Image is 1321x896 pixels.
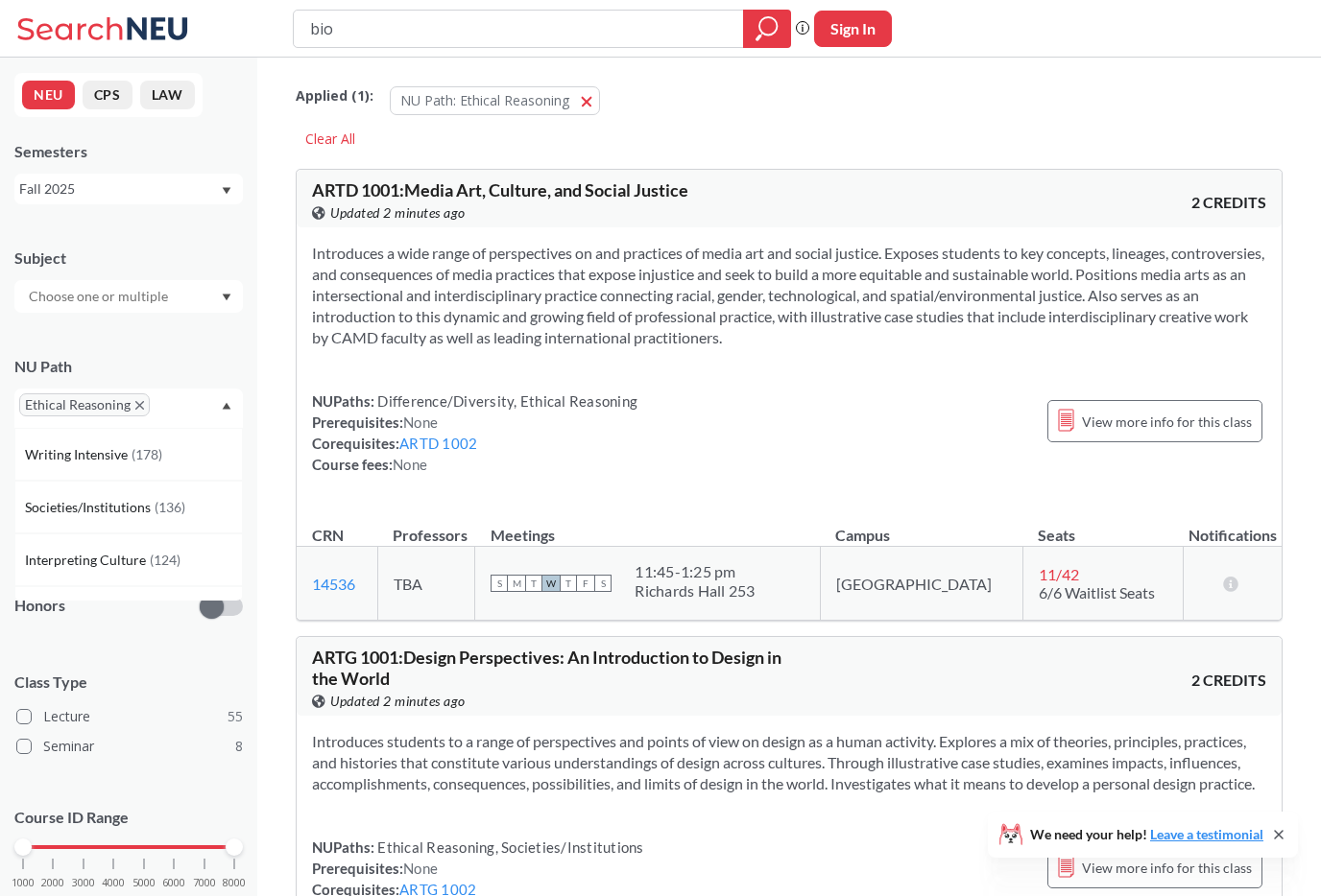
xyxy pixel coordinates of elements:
[83,81,132,109] button: CPS
[1039,583,1155,601] span: 6/6 Waitlist Seats
[393,456,427,473] span: None
[525,575,542,592] span: T
[14,389,243,428] div: Ethical ReasoningX to remove pillDropdown arrowWriting Intensive(178)Societies/Institutions(136)I...
[594,575,612,592] span: S
[222,294,231,301] svg: Dropdown arrow
[542,575,560,592] span: W
[390,86,600,115] button: NU Path: Ethical Reasoning
[330,691,466,712] span: Updated 2 minutes ago
[228,706,243,727] span: 55
[312,647,781,689] span: ARTG 1001 : Design Perspectives: An Introduction to Design in the World
[330,202,466,224] span: Updated 2 minutes ago
[312,390,637,475] div: NUPaths: Prerequisites: Corequisites: Course fees:
[756,15,779,42] svg: magnifying glass
[635,581,755,601] div: Richards Hall 253
[12,878,35,888] span: 1000
[222,187,231,195] svg: Dropdown arrow
[193,878,216,888] span: 7000
[296,125,365,153] div: Clear All
[296,85,373,106] span: Applied ( 1 ):
[14,280,243,313] div: Dropdown arrow
[400,91,569,109] span: NU Path: Ethical Reasoning
[508,575,525,592] span: M
[491,575,508,592] span: S
[14,356,243,377] div: NU Path
[814,11,892,47] button: Sign In
[14,174,243,204] div: Fall 2025Dropdown arrow
[25,550,150,571] span: Interpreting Culture
[374,392,637,410] span: Difference/Diversity, Ethical Reasoning
[1022,506,1183,547] th: Seats
[19,285,180,308] input: Choose one or multiple
[19,393,150,416] span: Ethical ReasoningX to remove pill
[135,401,144,410] svg: X to remove pill
[1191,192,1266,213] span: 2 CREDITS
[743,10,791,48] div: magnifying glass
[72,878,95,888] span: 3000
[150,552,180,568] span: ( 124 )
[25,497,155,518] span: Societies/Institutions
[16,734,243,759] label: Seminar
[475,506,820,547] th: Meetings
[820,506,1022,547] th: Campus
[1082,410,1252,434] span: View more info for this class
[403,860,438,877] span: None
[377,506,475,547] th: Professors
[1082,856,1252,880] span: View more info for this class
[14,595,65,617] p: Honors
[1183,506,1282,547] th: Notifications
[312,575,355,593] a: 14536
[14,672,243,693] span: Class Type
[102,878,125,888] span: 4000
[577,575,594,592] span: F
[377,547,475,621] td: TBA
[16,704,243,729] label: Lecture
[312,525,344,546] div: CRN
[312,243,1266,348] section: Introduces a wide range of perspectives on and practices of media art and social justice. Exposes...
[140,81,195,109] button: LAW
[635,562,755,581] div: 11:45 - 1:25 pm
[560,575,577,592] span: T
[308,12,730,45] input: Class, professor, course number, "phrase"
[22,81,75,109] button: NEU
[1030,828,1263,841] span: We need your help!
[312,731,1266,794] section: Introduces students to a range of perspectives and points of view on design as a human activity. ...
[14,807,243,829] p: Course ID Range
[14,248,243,269] div: Subject
[25,444,132,465] span: Writing Intensive
[222,402,231,410] svg: Dropdown arrow
[132,446,162,462] span: ( 178 )
[1191,670,1266,691] span: 2 CREDITS
[14,141,243,162] div: Semesters
[312,179,688,200] span: ARTD 1001 : Media Art, Culture, and Social Justice
[1150,826,1263,842] a: Leave a testimonial
[155,499,185,515] span: ( 136 )
[19,178,220,200] div: Fall 2025
[399,435,477,452] a: ARTD 1002
[374,838,644,856] span: Ethical Reasoning, Societies/Institutions
[41,878,64,888] span: 2000
[235,736,243,757] span: 8
[223,878,246,888] span: 8000
[162,878,185,888] span: 6000
[132,878,156,888] span: 5000
[820,547,1022,621] td: [GEOGRAPHIC_DATA]
[1039,565,1079,583] span: 11 / 42
[403,413,438,431] span: None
